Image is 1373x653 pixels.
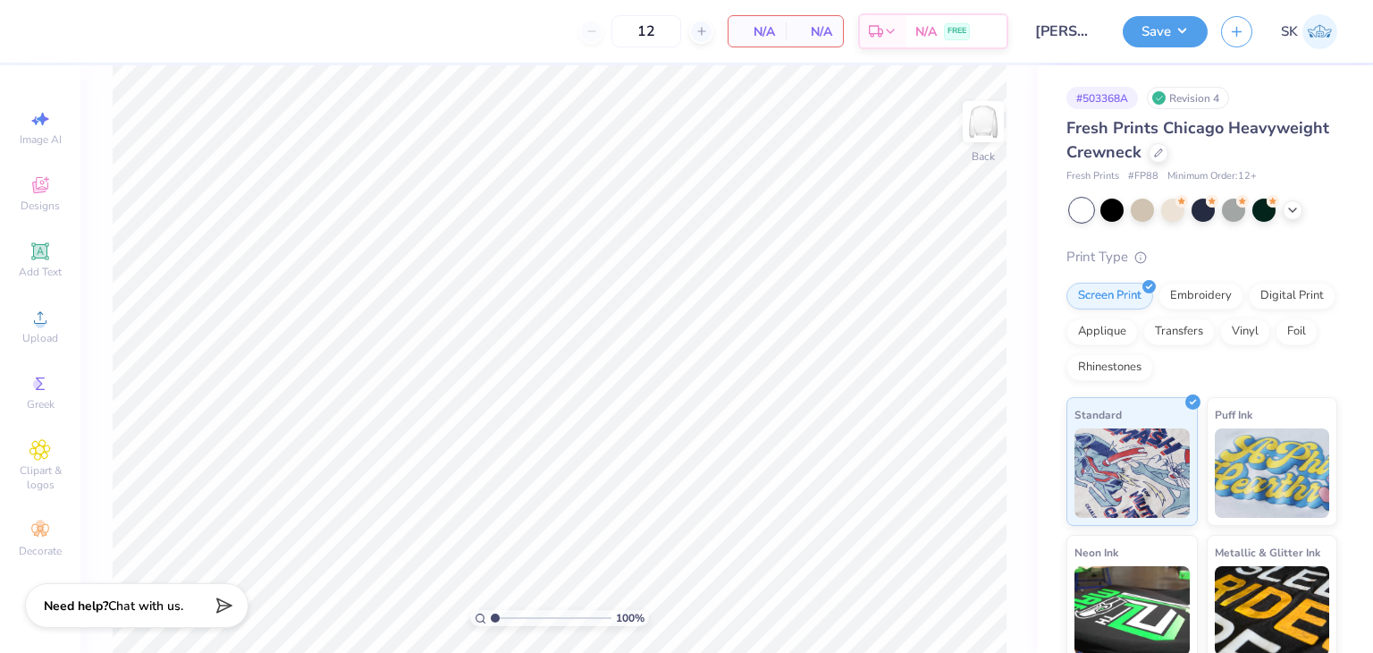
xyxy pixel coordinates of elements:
[9,463,72,492] span: Clipart & logos
[1074,428,1190,518] img: Standard
[1281,14,1337,49] a: SK
[44,598,108,615] strong: Need help?
[1215,405,1252,424] span: Puff Ink
[915,22,937,41] span: N/A
[1123,16,1208,47] button: Save
[1215,428,1330,518] img: Puff Ink
[1215,543,1320,562] span: Metallic & Glitter Ink
[1281,21,1298,42] span: SK
[739,22,775,41] span: N/A
[1066,169,1119,184] span: Fresh Prints
[1066,283,1153,310] div: Screen Print
[20,132,62,147] span: Image AI
[616,610,644,626] span: 100 %
[1220,318,1270,345] div: Vinyl
[1128,169,1158,184] span: # FP88
[1167,169,1257,184] span: Minimum Order: 12 +
[1143,318,1215,345] div: Transfers
[27,397,55,411] span: Greek
[1066,117,1329,163] span: Fresh Prints Chicago Heavyweight Crewneck
[1066,87,1138,109] div: # 503368A
[1249,283,1335,310] div: Digital Print
[1074,543,1118,562] span: Neon Ink
[1074,405,1122,424] span: Standard
[21,199,60,213] span: Designs
[1022,13,1109,49] input: Untitled Design
[1147,87,1229,109] div: Revision 4
[1276,318,1318,345] div: Foil
[19,265,62,279] span: Add Text
[972,148,995,165] div: Back
[1066,354,1153,381] div: Rhinestones
[611,15,681,47] input: – –
[1066,247,1337,267] div: Print Type
[108,598,183,615] span: Chat with us.
[22,331,58,345] span: Upload
[1302,14,1337,49] img: Sophia Karamanoukian
[1158,283,1243,310] div: Embroidery
[965,104,1001,140] img: Back
[948,25,966,38] span: FREE
[1066,318,1138,345] div: Applique
[796,22,832,41] span: N/A
[19,544,62,558] span: Decorate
